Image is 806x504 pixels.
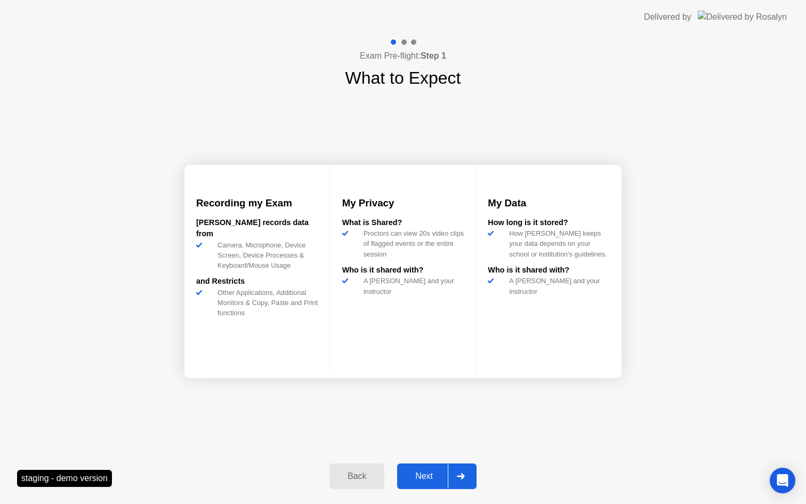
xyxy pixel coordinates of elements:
div: Open Intercom Messenger [770,468,795,493]
div: and Restricts [196,276,318,287]
div: Next [400,471,448,481]
div: What is Shared? [342,217,464,229]
div: Other Applications, Additional Monitors & Copy, Paste and Print functions [213,287,318,318]
div: Delivered by [644,11,691,23]
div: Proctors can view 20s video clips of flagged events or the entire session [359,228,464,259]
div: How [PERSON_NAME] keeps your data depends on your school or institution’s guidelines. [505,228,610,259]
h4: Exam Pre-flight: [360,50,446,62]
button: Back [329,463,384,489]
div: [PERSON_NAME] records data from [196,217,318,240]
div: Back [333,471,381,481]
button: Next [397,463,477,489]
h3: My Privacy [342,196,464,211]
h3: Recording my Exam [196,196,318,211]
div: A [PERSON_NAME] and your instructor [505,276,610,296]
div: Who is it shared with? [488,265,610,276]
b: Step 1 [421,51,446,60]
h3: My Data [488,196,610,211]
h1: What to Expect [345,65,461,91]
div: A [PERSON_NAME] and your instructor [359,276,464,296]
div: Who is it shared with? [342,265,464,276]
div: staging - demo version [17,470,112,487]
div: How long is it stored? [488,217,610,229]
div: Camera, Microphone, Device Screen, Device Processes & Keyboard/Mouse Usage [213,240,318,271]
img: Delivered by Rosalyn [698,11,787,23]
